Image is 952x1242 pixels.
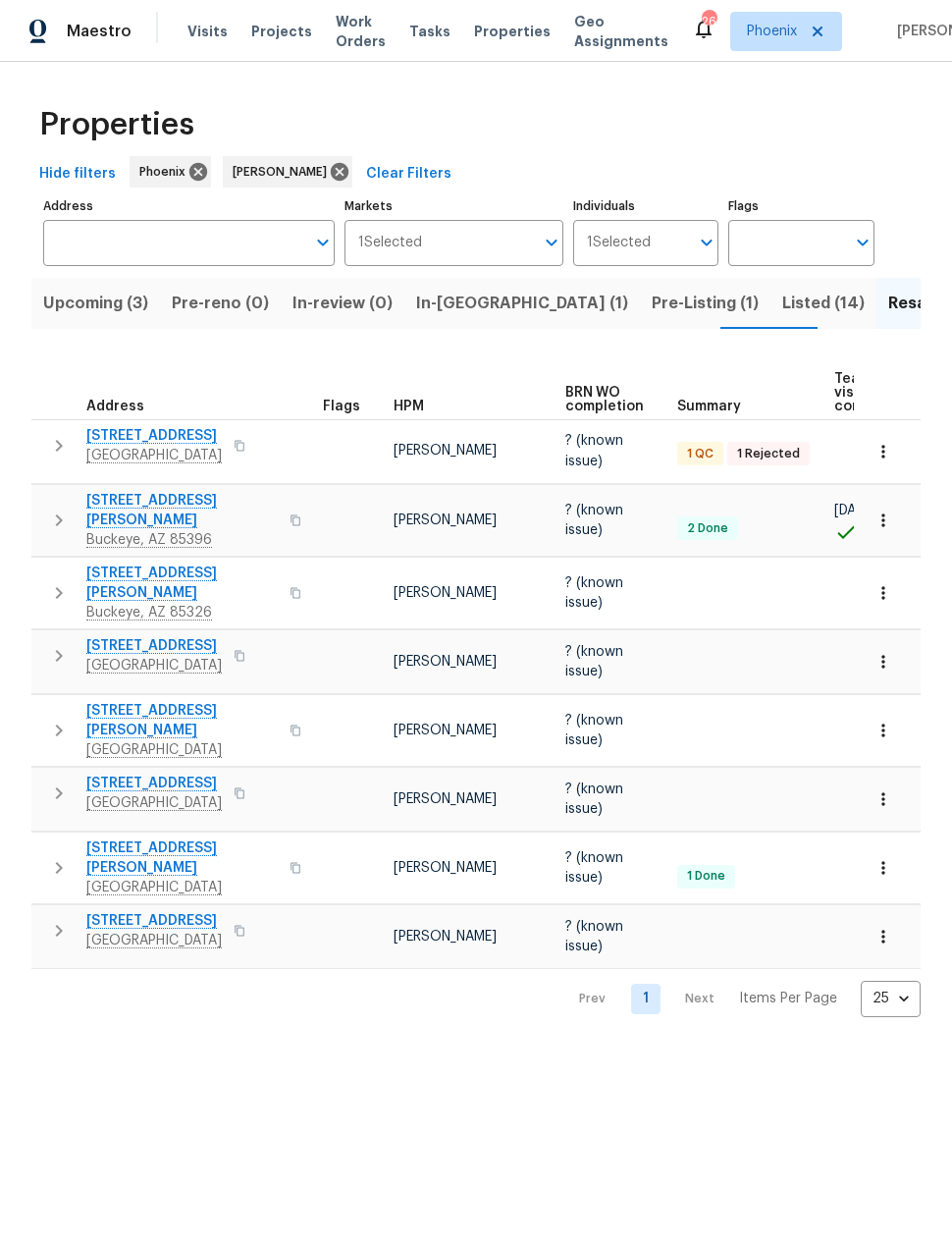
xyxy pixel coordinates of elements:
span: [DATE] [834,504,875,517]
span: ? (known issue) [565,714,623,747]
span: ? (known issue) [565,576,623,610]
span: Tasks [409,25,450,38]
span: Geo Assignments [574,12,668,51]
span: Phoenix [747,22,797,41]
div: 25 [861,973,921,1024]
span: ? (known issue) [565,851,623,885]
button: Open [849,229,876,256]
span: Properties [39,115,194,135]
span: 2 Done [679,520,736,537]
span: Projects [251,22,312,41]
span: 1 Selected [358,235,422,251]
span: Phoenix [139,162,193,182]
span: Teardown visit complete [834,372,903,413]
a: Goto page 1 [631,984,661,1014]
span: [PERSON_NAME] [394,444,497,458]
span: Maestro [67,22,132,41]
span: Visits [187,22,228,41]
span: [PERSON_NAME] [394,792,497,806]
span: Upcoming (3) [43,290,148,317]
nav: Pagination Navigation [560,981,921,1017]
span: [PERSON_NAME] [394,724,497,737]
button: Clear Filters [358,156,459,192]
p: Items Per Page [739,989,837,1008]
label: Flags [728,200,874,212]
span: BRN WO completion [565,386,644,413]
span: Work Orders [336,12,386,51]
span: [PERSON_NAME] [394,861,497,875]
span: [PERSON_NAME] [394,930,497,944]
span: 1 Selected [587,235,651,251]
span: 1 Done [679,868,733,885]
span: HPM [394,400,424,413]
span: In-review (0) [292,290,393,317]
span: ? (known issue) [565,434,623,467]
span: Listed (14) [782,290,865,317]
button: Open [693,229,720,256]
span: ? (known issue) [565,920,623,953]
span: Flags [323,400,360,413]
span: [PERSON_NAME] [233,162,335,182]
button: Open [309,229,337,256]
span: Pre-reno (0) [172,290,269,317]
span: Clear Filters [366,162,451,187]
span: 1 Rejected [729,446,808,462]
span: In-[GEOGRAPHIC_DATA] (1) [416,290,628,317]
label: Markets [344,200,563,212]
span: ? (known issue) [565,645,623,678]
span: [PERSON_NAME] [394,655,497,669]
button: Hide filters [31,156,124,192]
label: Address [43,200,335,212]
div: [PERSON_NAME] [223,156,352,188]
span: 1 QC [679,446,721,462]
button: Open [538,229,565,256]
span: Pre-Listing (1) [652,290,759,317]
span: [PERSON_NAME] [394,513,497,527]
span: Properties [474,22,551,41]
span: Summary [677,400,741,413]
span: ? (known issue) [565,504,623,537]
div: 26 [702,12,715,31]
span: ? (known issue) [565,783,623,816]
div: Phoenix [130,156,211,188]
span: Hide filters [39,162,116,187]
label: Individuals [573,200,719,212]
span: Address [86,400,144,413]
span: [PERSON_NAME] [394,586,497,600]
